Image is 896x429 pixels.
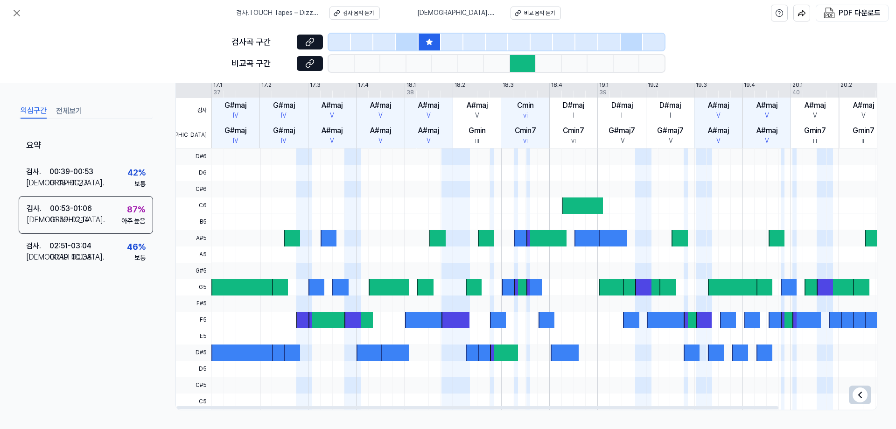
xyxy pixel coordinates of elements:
span: 검사 [176,98,211,123]
div: 37 [213,89,221,97]
div: 아주 높음 [121,217,145,226]
div: G#maj [273,125,295,136]
div: 40 [792,89,800,97]
div: 00:19 - 00:33 [49,251,92,262]
div: 19.1 [599,81,609,89]
div: IV [281,136,287,146]
div: 42 % [127,166,146,179]
div: 비교곡 구간 [231,57,291,70]
div: I [621,111,623,120]
div: D#maj [563,100,584,111]
div: vi [523,111,528,120]
div: V [716,111,721,120]
div: 00:39 - 00:53 [49,166,93,177]
span: D#5 [176,345,211,361]
div: vi [571,136,576,146]
div: Gmin [469,125,486,136]
div: 17.3 [310,81,321,89]
div: 비교 음악 듣기 [524,9,555,17]
button: 검사 음악 듣기 [329,7,380,20]
div: 18.3 [503,81,514,89]
span: A5 [176,246,211,263]
span: D5 [176,361,211,377]
div: Gmin7 [853,125,875,136]
button: 전체보기 [56,104,82,119]
span: G5 [176,279,211,295]
div: Cmin [517,100,534,111]
div: A#maj [756,100,777,111]
div: A#maj [370,100,391,111]
div: V [330,136,334,146]
div: vi [523,136,528,146]
span: C#5 [176,377,211,394]
div: D#maj [659,100,681,111]
span: [DEMOGRAPHIC_DATA] [176,123,211,148]
div: IV [233,136,238,146]
div: V [716,136,721,146]
div: A#maj [756,125,777,136]
div: V [378,111,383,120]
div: 19.3 [696,81,707,89]
div: 20.2 [840,81,852,89]
div: A#maj [853,100,874,111]
div: A#maj [708,125,729,136]
span: C#6 [176,181,211,197]
div: iii [813,136,817,146]
button: help [771,5,788,21]
span: C6 [176,197,211,214]
div: 01:13 - 01:27 [49,177,87,189]
div: 검사 . [27,203,50,214]
button: 비교 음악 듣기 [511,7,561,20]
div: V [475,111,479,120]
div: 17.4 [358,81,369,89]
div: 18.2 [455,81,465,89]
div: 17.2 [261,81,272,89]
div: 검사 음악 듣기 [343,9,374,17]
div: IV [281,111,287,120]
div: 39 [599,89,607,97]
span: F#5 [176,295,211,312]
div: [DEMOGRAPHIC_DATA] . [26,177,49,189]
div: 01:59 - 02:14 [50,214,90,225]
div: 보통 [134,179,146,189]
div: A#maj [418,100,439,111]
div: A#maj [805,100,826,111]
div: A#maj [467,100,488,111]
div: Cmin7 [563,125,584,136]
div: PDF 다운로드 [839,7,881,19]
span: [DEMOGRAPHIC_DATA] . 나를잊지마요 [417,8,499,18]
div: 00:53 - 01:06 [50,203,92,214]
div: 요약 [19,132,153,160]
div: I [573,111,574,120]
div: 검사 . [26,240,49,251]
div: iii [475,136,479,146]
span: F5 [176,312,211,328]
div: V [330,111,334,120]
div: 보통 [134,253,146,263]
div: [DEMOGRAPHIC_DATA] . [27,214,50,225]
span: 검사 . TOUCH Tapes – Dizzy Crush (Official Audio) [236,8,318,18]
svg: help [775,8,784,18]
div: I [670,111,671,120]
span: A#5 [176,230,211,246]
div: D#maj [611,100,633,111]
img: share [798,9,806,17]
div: 46 % [127,240,146,253]
button: 의심구간 [21,104,47,119]
div: 18.4 [551,81,562,89]
div: V [765,111,769,120]
div: G#maj7 [609,125,635,136]
span: E5 [176,328,211,345]
div: 38 [406,89,414,97]
div: V [861,111,866,120]
div: 19.2 [648,81,658,89]
div: V [765,136,769,146]
div: A#maj [322,100,343,111]
span: C5 [176,394,211,410]
div: 18.1 [406,81,416,89]
div: iii [861,136,866,146]
div: 검사 . [26,166,49,177]
div: 검사곡 구간 [231,35,291,49]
